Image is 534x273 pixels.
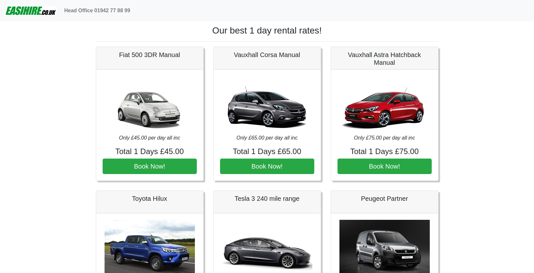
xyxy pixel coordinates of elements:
[220,159,314,174] button: Book Now!
[220,195,314,202] h5: Tesla 3 240 mile range
[237,135,297,141] i: Only £65.00 per day all inc
[354,135,415,141] i: Only £75.00 per day all inc
[5,4,56,17] img: easihire_logo_small.png
[222,76,312,134] img: Vauxhall Corsa Manual
[103,159,197,174] button: Book Now!
[338,51,432,66] h5: Vauxhall Astra Hatchback Manual
[96,25,438,36] h1: Our best 1 day rental rates!
[103,147,197,156] h4: Total 1 Days £45.00
[338,147,432,156] h4: Total 1 Days £75.00
[103,51,197,59] h5: Fiat 500 3DR Manual
[220,147,314,156] h4: Total 1 Days £65.00
[338,159,432,174] button: Book Now!
[103,195,197,202] h5: Toyota Hilux
[64,8,130,13] b: Head Office 01942 77 88 99
[105,76,195,134] img: Fiat 500 3DR Manual
[338,195,432,202] h5: Peugeot Partner
[339,76,430,134] img: Vauxhall Astra Hatchback Manual
[220,51,314,59] h5: Vauxhall Corsa Manual
[62,4,133,17] a: Head Office 01942 77 88 99
[119,135,180,141] i: Only £45.00 per day all inc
